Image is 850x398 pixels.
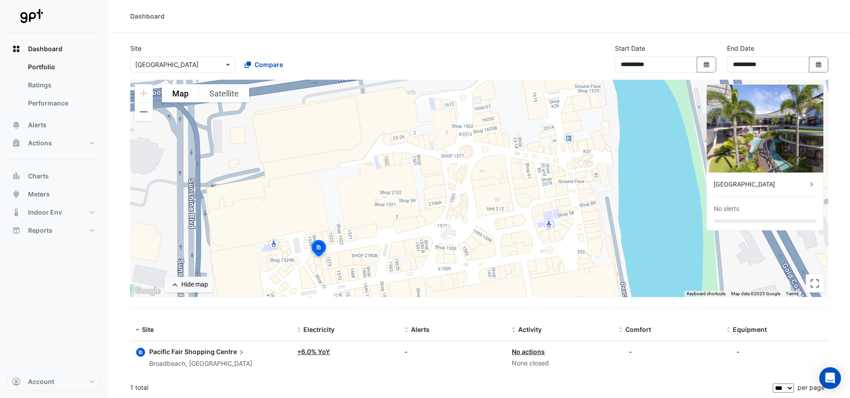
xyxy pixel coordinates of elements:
[21,94,101,112] a: Performance
[727,43,754,53] label: End Date
[149,348,215,355] span: Pacific Fair Shopping
[28,208,62,217] span: Indoor Env
[629,347,632,356] div: -
[707,85,823,173] img: Pacific Fair Shopping Centre
[28,44,62,53] span: Dashboard
[7,116,101,134] button: Alerts
[12,190,21,199] app-icon: Meters
[7,58,101,116] div: Dashboard
[7,185,101,203] button: Meters
[12,120,21,129] app-icon: Alerts
[512,348,545,355] a: No actions
[149,359,252,369] div: Broadbeach, [GEOGRAPHIC_DATA]
[7,40,101,58] button: Dashboard
[819,367,841,389] div: Open Intercom Messenger
[28,139,52,148] span: Actions
[135,84,153,102] button: Zoom in
[216,347,246,357] span: Centre
[12,226,21,235] app-icon: Reports
[737,347,740,356] div: -
[28,377,54,386] span: Account
[815,61,823,68] fa-icon: Select Date
[7,221,101,240] button: Reports
[731,291,780,296] span: Map data ©2025 Google
[806,274,824,293] button: Toggle fullscreen view
[28,190,50,199] span: Meters
[12,172,21,181] app-icon: Charts
[132,285,162,297] img: Google
[132,285,162,297] a: Open this area in Google Maps (opens a new window)
[12,208,21,217] app-icon: Indoor Env
[615,43,645,53] label: Start Date
[7,167,101,185] button: Charts
[714,204,739,214] div: No alerts
[687,291,726,297] button: Keyboard shortcuts
[239,57,289,72] button: Compare
[518,326,542,333] span: Activity
[411,326,430,333] span: Alerts
[12,44,21,53] app-icon: Dashboard
[309,239,329,260] img: site-pin-selected.svg
[181,280,208,289] div: Hide map
[199,84,249,102] button: Show satellite imagery
[714,180,807,189] div: [GEOGRAPHIC_DATA]
[142,326,154,333] span: Site
[255,60,283,69] span: Compare
[303,326,335,333] span: Electricity
[733,326,767,333] span: Equipment
[7,134,101,152] button: Actions
[165,277,214,293] button: Hide map
[625,326,651,333] span: Comfort
[130,43,142,53] label: Site
[798,384,825,391] span: per page
[135,103,153,121] button: Zoom out
[28,120,47,129] span: Alerts
[7,373,101,391] button: Account
[12,139,21,148] app-icon: Actions
[21,58,101,76] a: Portfolio
[162,84,199,102] button: Show street map
[405,347,501,356] div: -
[297,348,330,355] a: +6.0% YoY
[28,226,52,235] span: Reports
[130,11,165,21] div: Dashboard
[11,7,52,25] img: Company Logo
[21,76,101,94] a: Ratings
[786,291,798,296] a: Terms (opens in new tab)
[703,61,711,68] fa-icon: Select Date
[512,358,608,369] div: None closed
[7,203,101,221] button: Indoor Env
[28,172,49,181] span: Charts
